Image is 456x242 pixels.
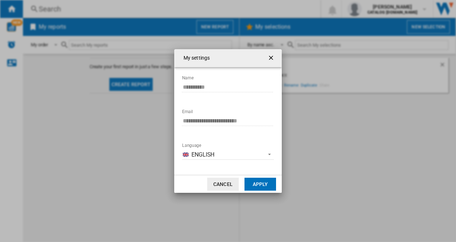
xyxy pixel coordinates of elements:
button: Cancel [207,178,239,191]
md-select: Language: English [182,149,274,160]
span: English [191,151,262,159]
h4: My settings [180,55,210,62]
button: getI18NText('BUTTONS.CLOSE_DIALOG') [265,51,279,65]
img: en_GB.png [183,153,189,157]
button: Apply [244,178,276,191]
ng-md-icon: getI18NText('BUTTONS.CLOSE_DIALOG') [267,54,276,63]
